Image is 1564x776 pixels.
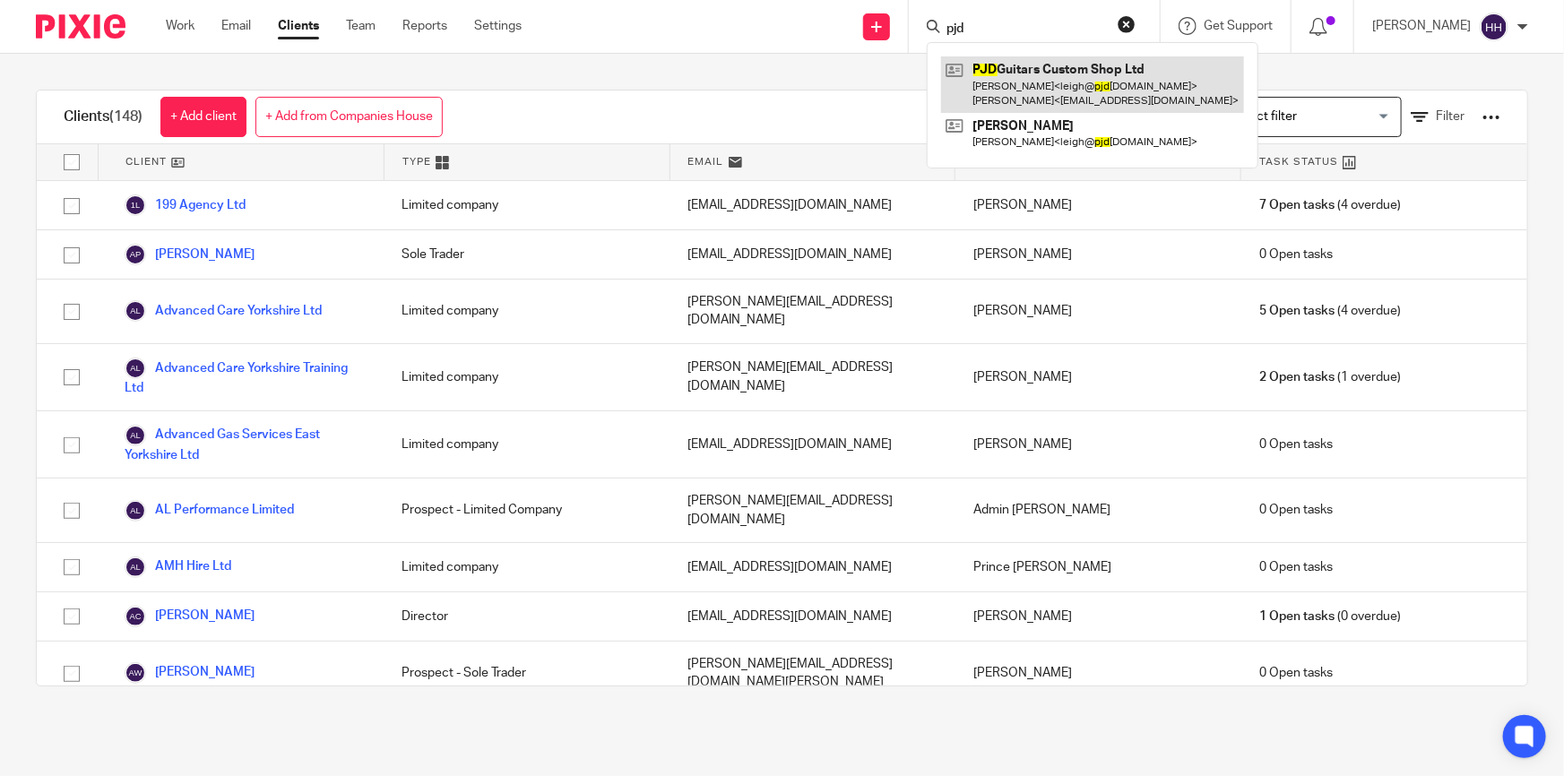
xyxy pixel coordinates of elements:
[955,479,1241,542] div: Admin [PERSON_NAME]
[125,606,255,627] a: [PERSON_NAME]
[109,109,143,124] span: (148)
[1225,101,1391,133] input: Search for option
[125,358,146,379] img: svg%3E
[1259,368,1401,386] span: (1 overdue)
[688,154,724,169] span: Email
[1259,368,1335,386] span: 2 Open tasks
[346,17,376,35] a: Team
[1259,302,1335,320] span: 5 Open tasks
[55,145,89,179] input: Select all
[955,280,1241,343] div: [PERSON_NAME]
[1259,154,1338,169] span: Task Status
[1204,20,1273,32] span: Get Support
[670,230,955,279] div: [EMAIL_ADDRESS][DOMAIN_NAME]
[1480,13,1508,41] img: svg%3E
[945,22,1106,38] input: Search
[125,300,146,322] img: svg%3E
[1118,15,1136,33] button: Clear
[384,642,670,705] div: Prospect - Sole Trader
[1259,664,1333,682] span: 0 Open tasks
[670,344,955,410] div: [PERSON_NAME][EMAIL_ADDRESS][DOMAIN_NAME]
[125,500,146,522] img: svg%3E
[955,543,1241,591] div: Prince [PERSON_NAME]
[64,108,143,126] h1: Clients
[125,500,294,522] a: AL Performance Limited
[384,592,670,641] div: Director
[384,181,670,229] div: Limited company
[384,280,670,343] div: Limited company
[402,17,447,35] a: Reports
[670,280,955,343] div: [PERSON_NAME][EMAIL_ADDRESS][DOMAIN_NAME]
[1259,608,1401,625] span: (0 overdue)
[1372,17,1471,35] p: [PERSON_NAME]
[1436,110,1465,123] span: Filter
[221,17,251,35] a: Email
[670,543,955,591] div: [EMAIL_ADDRESS][DOMAIN_NAME]
[160,97,246,137] a: + Add client
[1259,435,1333,453] span: 0 Open tasks
[955,642,1241,705] div: [PERSON_NAME]
[670,181,955,229] div: [EMAIL_ADDRESS][DOMAIN_NAME]
[670,411,955,478] div: [EMAIL_ADDRESS][DOMAIN_NAME]
[955,411,1241,478] div: [PERSON_NAME]
[125,425,146,446] img: svg%3E
[384,344,670,410] div: Limited company
[125,556,231,578] a: AMH Hire Ltd
[1259,501,1333,519] span: 0 Open tasks
[125,194,246,216] a: 199 Agency Ltd
[1223,97,1402,137] div: Search for option
[125,556,146,578] img: svg%3E
[125,606,146,627] img: svg%3E
[955,181,1241,229] div: [PERSON_NAME]
[1259,196,1401,214] span: (4 overdue)
[670,479,955,542] div: [PERSON_NAME][EMAIL_ADDRESS][DOMAIN_NAME]
[125,662,146,684] img: svg%3E
[125,358,366,397] a: Advanced Care Yorkshire Training Ltd
[1259,246,1333,263] span: 0 Open tasks
[125,244,146,265] img: svg%3E
[670,642,955,705] div: [PERSON_NAME][EMAIL_ADDRESS][DOMAIN_NAME][PERSON_NAME]
[474,17,522,35] a: Settings
[1157,91,1500,143] div: View:
[955,344,1241,410] div: [PERSON_NAME]
[955,230,1241,279] div: [PERSON_NAME]
[1259,302,1401,320] span: (4 overdue)
[125,154,167,169] span: Client
[125,194,146,216] img: svg%3E
[402,154,431,169] span: Type
[255,97,443,137] a: + Add from Companies House
[384,411,670,478] div: Limited company
[955,592,1241,641] div: [PERSON_NAME]
[125,300,322,322] a: Advanced Care Yorkshire Ltd
[1259,196,1335,214] span: 7 Open tasks
[125,425,366,464] a: Advanced Gas Services East Yorkshire Ltd
[166,17,194,35] a: Work
[384,479,670,542] div: Prospect - Limited Company
[384,230,670,279] div: Sole Trader
[670,592,955,641] div: [EMAIL_ADDRESS][DOMAIN_NAME]
[36,14,125,39] img: Pixie
[384,543,670,591] div: Limited company
[278,17,319,35] a: Clients
[1259,608,1335,625] span: 1 Open tasks
[1259,558,1333,576] span: 0 Open tasks
[125,662,255,684] a: [PERSON_NAME]
[125,244,255,265] a: [PERSON_NAME]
